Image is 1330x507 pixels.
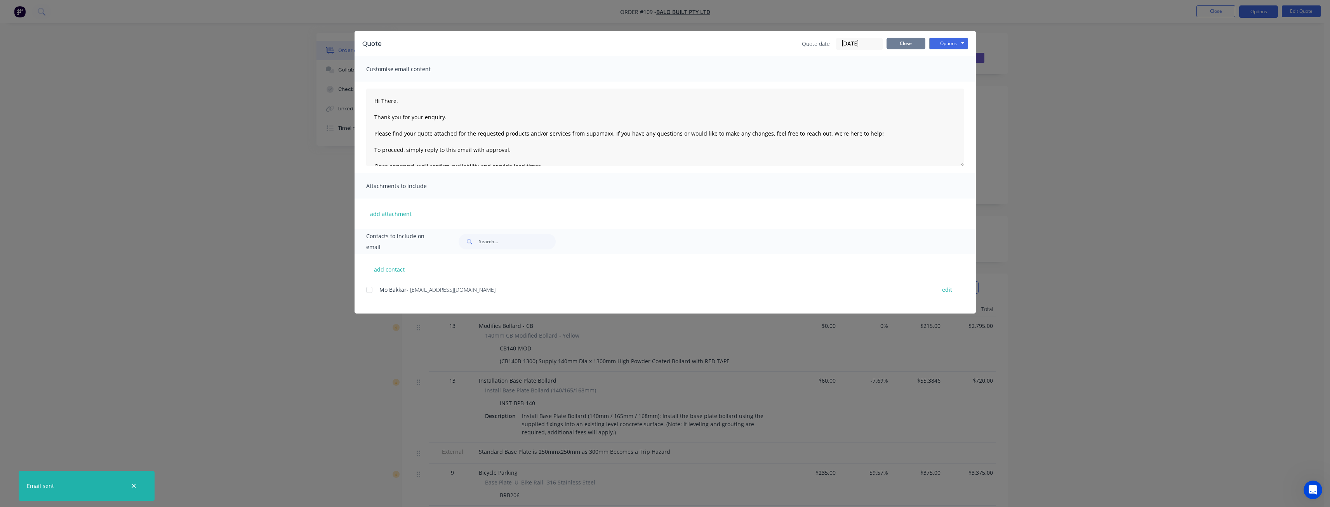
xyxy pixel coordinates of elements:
[379,286,407,293] span: Mo Bakkar
[407,286,495,293] span: - [EMAIL_ADDRESS][DOMAIN_NAME]
[362,39,382,49] div: Quote
[366,231,440,253] span: Contacts to include on email
[929,38,968,49] button: Options
[366,181,452,192] span: Attachments to include
[937,284,957,295] button: edit
[887,38,925,49] button: Close
[366,208,416,220] button: add attachment
[366,64,452,75] span: Customise email content
[1304,481,1322,499] iframe: Intercom live chat
[366,89,964,166] textarea: Hi There, Thank you for your enquiry. Please find your quote attached for the requested products ...
[27,482,54,490] div: Email sent
[366,263,413,275] button: add contact
[802,40,830,48] span: Quote date
[479,234,556,249] input: Search...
